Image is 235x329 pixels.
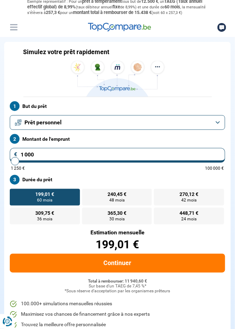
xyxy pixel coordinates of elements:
span: 30 mois [109,217,125,221]
label: Montant de l'emprunt [10,134,225,144]
button: Prêt personnel [10,115,225,130]
span: Prêt personnel [24,119,61,126]
span: 1 250 € [11,167,25,171]
span: 60 mois [165,4,181,9]
span: 257,3 € [46,10,60,15]
span: fixe [113,4,120,9]
li: Trouvez la meilleure offre personnalisée [10,322,225,329]
span: montant total à rembourser de 15.438 € [73,10,152,15]
span: 240,45 € [108,192,126,197]
label: Durée du prêt [10,175,225,185]
span: 365,30 € [108,211,126,216]
span: € [14,152,17,157]
li: Maximisez vos chances de financement grâce à nos experts [10,311,225,318]
h1: Simulez votre prêt rapidement [23,48,110,56]
label: But du prêt [10,101,225,111]
div: Estimation mensuelle [10,230,225,236]
div: Total à rembourser: 11 940,60 € [10,279,225,284]
img: TopCompare.be [69,61,167,97]
li: 100.000+ simulations mensuelles réussies [10,301,225,308]
div: 199,01 € [10,239,225,250]
div: *Sous réserve d'acceptation par les organismes prêteurs [10,289,225,294]
span: 100 000 € [205,167,224,171]
span: 42 mois [182,198,197,203]
button: Continuer [10,254,225,273]
span: 199,01 € [35,192,54,197]
span: 309,75 € [35,211,54,216]
span: 60 mois [37,198,52,203]
span: 24 mois [182,217,197,221]
span: 270,12 € [180,192,199,197]
span: 448,71 € [180,211,199,216]
div: Sur base d'un TAEG de 7,45 %* [10,284,225,289]
span: 48 mois [109,198,125,203]
span: 36 mois [37,217,52,221]
button: Menu [8,22,19,32]
img: TopCompare [88,23,151,32]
